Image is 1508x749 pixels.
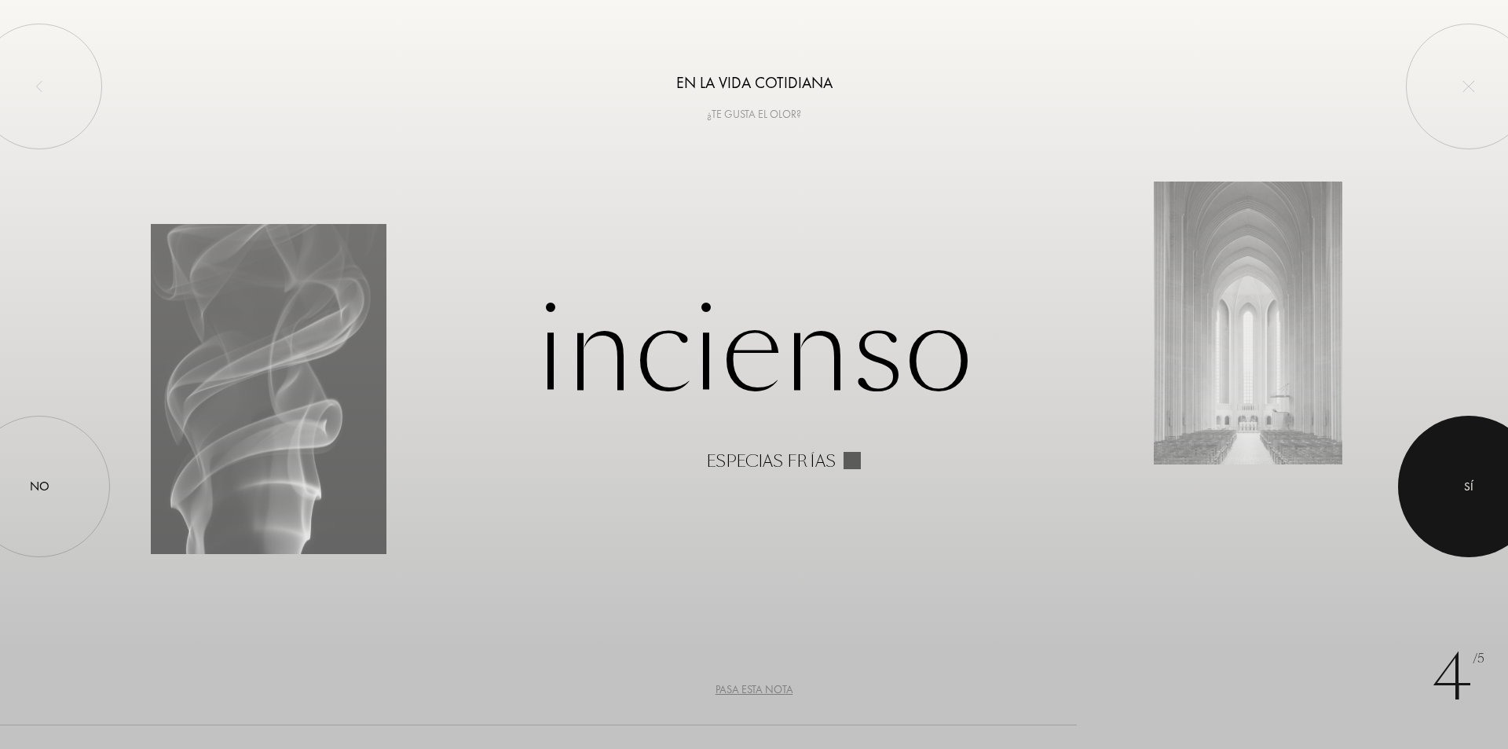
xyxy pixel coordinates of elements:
[1462,80,1475,93] img: quit_onboard.svg
[1473,650,1484,668] span: /5
[33,80,46,93] img: left_onboard.svg
[706,452,836,471] div: Especias frías
[716,681,793,698] div: Pasa esta nota
[1432,631,1484,725] div: 4
[30,477,49,496] div: No
[1464,478,1473,496] div: Sí
[151,279,1357,471] div: Incienso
